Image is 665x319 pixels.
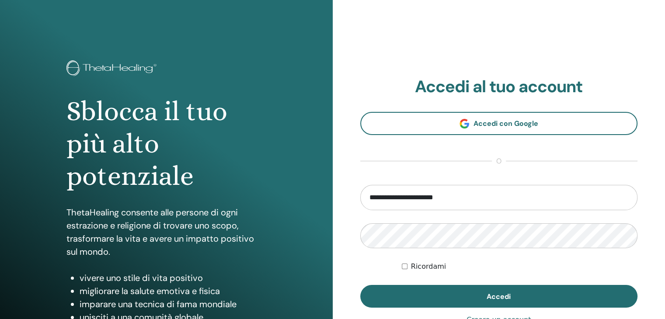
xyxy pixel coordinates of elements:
div: Keep me authenticated indefinitely or until I manually logout [402,261,637,272]
h1: Sblocca il tuo più alto potenziale [66,95,266,193]
span: Accedi [487,292,511,301]
li: vivere uno stile di vita positivo [80,271,266,284]
button: Accedi [360,285,638,308]
li: imparare una tecnica di fama mondiale [80,298,266,311]
li: migliorare la salute emotiva e fisica [80,284,266,298]
span: Accedi con Google [474,119,538,128]
label: Ricordami [411,261,446,272]
p: ThetaHealing consente alle persone di ogni estrazione e religione di trovare uno scopo, trasforma... [66,206,266,258]
a: Accedi con Google [360,112,638,135]
span: o [492,156,506,166]
h2: Accedi al tuo account [360,77,638,97]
